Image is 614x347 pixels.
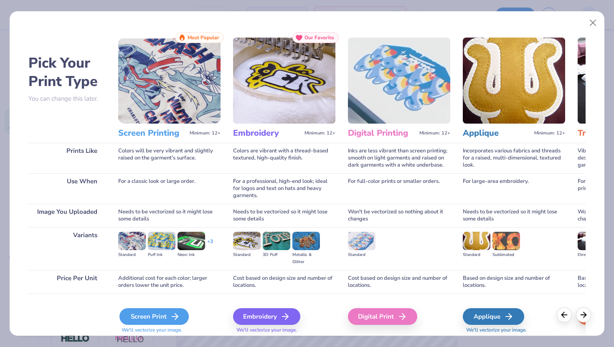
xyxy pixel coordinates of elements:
span: We'll vectorize your image. [118,327,221,334]
span: Minimum: 12+ [534,130,565,136]
img: Sublimated [492,232,520,250]
p: You can change this later. [28,95,106,102]
div: Cost based on design size and number of locations. [233,270,335,294]
div: Sublimated [492,251,520,258]
div: For large-area embroidery. [463,173,565,204]
div: + 3 [207,238,213,252]
span: Minimum: 12+ [304,130,335,136]
h3: Screen Printing [118,128,186,139]
img: Standard [118,232,146,250]
img: Metallic & Glitter [292,232,320,250]
div: For a classic look or large order. [118,173,221,204]
img: Neon Ink [178,232,205,250]
div: Digital Print [348,308,417,325]
div: Metallic & Glitter [292,251,320,266]
div: Price Per Unit [28,270,106,294]
div: Needs to be vectorized so it might lose some details [463,204,565,227]
span: Minimum: 12+ [190,130,221,136]
div: Needs to be vectorized so it might lose some details [233,204,335,227]
div: Standard [118,251,146,258]
img: Puff Ink [148,232,175,250]
div: Colors are vibrant with a thread-based textured, high-quality finish. [233,143,335,173]
img: Standard [348,232,376,250]
div: Applique [463,308,524,325]
img: Standard [463,232,490,250]
img: 3D Puff [263,232,290,250]
span: We'll vectorize your image. [463,327,565,334]
div: Puff Ink [148,251,175,258]
div: Standard [233,251,261,258]
img: Standard [233,232,261,250]
span: We'll vectorize your image. [233,327,335,334]
img: Digital Printing [348,38,450,124]
div: Prints Like [28,143,106,173]
button: Close [585,15,601,31]
img: Direct-to-film [578,232,605,250]
div: Incorporates various fabrics and threads for a raised, multi-dimensional, textured look. [463,143,565,173]
div: Additional cost for each color; larger orders lower the unit price. [118,270,221,294]
span: Minimum: 12+ [419,130,450,136]
h2: Pick Your Print Type [28,54,106,91]
div: Direct-to-film [578,251,605,258]
div: Use When [28,173,106,204]
div: Colors will be very vibrant and slightly raised on the garment's surface. [118,143,221,173]
div: Won't be vectorized so nothing about it changes [348,204,450,227]
img: Applique [463,38,565,124]
h3: Embroidery [233,128,301,139]
div: Needs to be vectorized so it might lose some details [118,204,221,227]
div: 3D Puff [263,251,290,258]
span: Most Popular [188,35,219,41]
div: Image You Uploaded [28,204,106,227]
img: Screen Printing [118,38,221,124]
div: Based on design size and number of locations. [463,270,565,294]
div: Neon Ink [178,251,205,258]
div: Variants [28,227,106,270]
div: Cost based on design size and number of locations. [348,270,450,294]
h3: Digital Printing [348,128,416,139]
div: For full-color prints or smaller orders. [348,173,450,204]
div: Embroidery [233,308,300,325]
h3: Applique [463,128,531,139]
div: Screen Print [119,308,189,325]
div: Standard [463,251,490,258]
div: Inks are less vibrant than screen printing; smooth on light garments and raised on dark garments ... [348,143,450,173]
span: Our Favorite [304,35,334,41]
div: For a professional, high-end look; ideal for logos and text on hats and heavy garments. [233,173,335,204]
div: Standard [348,251,376,258]
img: Embroidery [233,38,335,124]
